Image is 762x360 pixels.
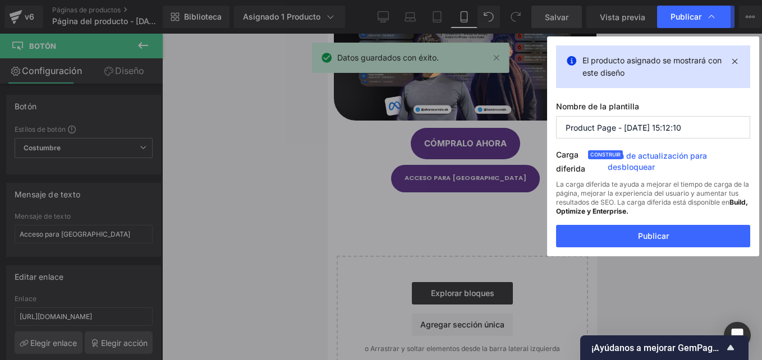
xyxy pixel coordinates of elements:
button: Publicar [556,225,750,247]
a: Agregar sección única [84,280,185,302]
button: Cómpralo ahora [83,94,192,126]
label: Nombre de la plantilla [556,101,750,116]
div: Abra Intercom Messenger [724,322,751,349]
span: Construir [588,150,623,159]
a: Explorar bloques [84,248,185,271]
p: El producto asignado se mostrará con este diseño [582,54,724,79]
a: Plan de actualización para desbloquear [608,150,750,177]
a: Acceso para [GEOGRAPHIC_DATA] [63,131,212,159]
span: Acceso para [GEOGRAPHIC_DATA] [77,140,199,150]
font: Carga diferida [556,150,585,173]
font: La carga diferida te ayuda a mejorar el tiempo de carga de la página, mejorar la experiencia del ... [556,180,749,215]
button: Mostrar encuesta - ¡Ayúdanos a mejorar las GemPages! [591,341,737,354]
span: ¡Ayúdanos a mejorar GemPages! [591,343,724,353]
p: o Arrastrar y soltar elementos desde la barra lateral izquierda [27,311,242,319]
strong: Build, Optimize y Enterprise. [556,198,748,215]
span: Publicar [671,12,701,22]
